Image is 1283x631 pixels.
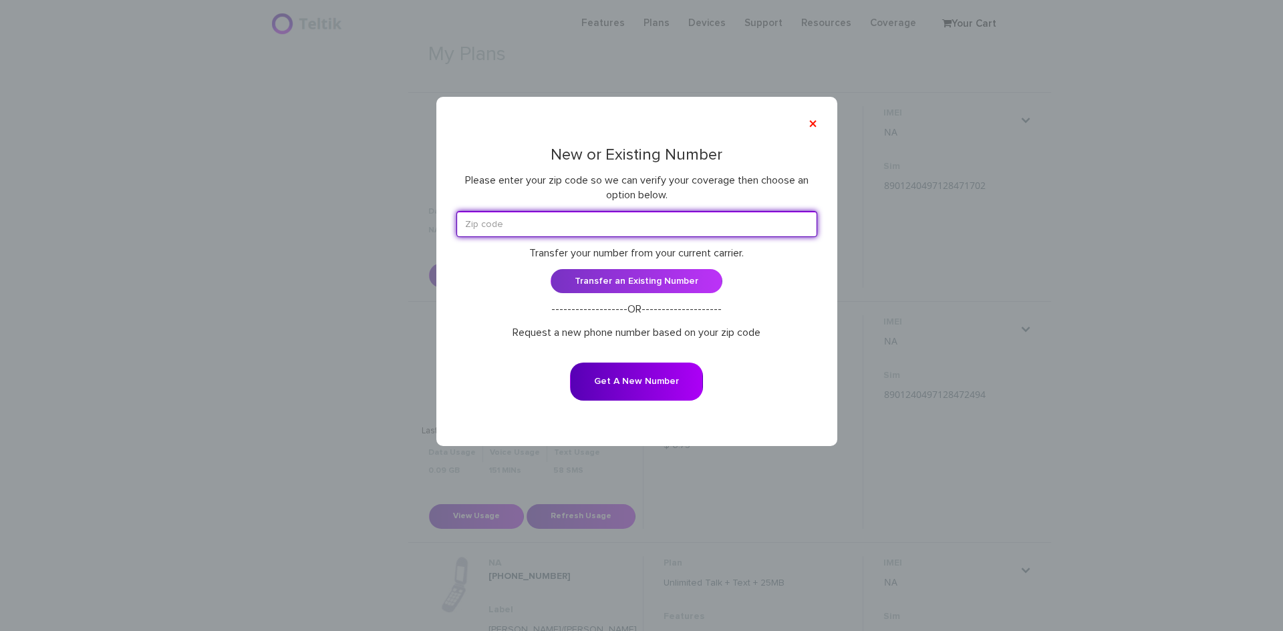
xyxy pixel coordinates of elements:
input: Zip code [456,211,817,237]
h3: New or Existing Number [456,146,817,164]
a: Transfer an Existing Number [551,269,722,293]
p: -------------------OR-------------------- [456,302,817,317]
button: × [802,109,824,140]
p: Transfer your number from your current carrier. [456,246,817,260]
p: Please enter your zip code so we can verify your coverage then choose an option below. [456,173,817,203]
button: Get A New Number [570,363,703,401]
p: Request a new phone number based on your zip code [456,325,817,340]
